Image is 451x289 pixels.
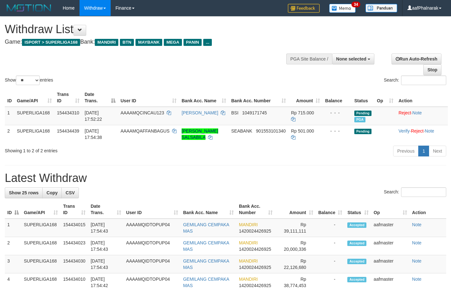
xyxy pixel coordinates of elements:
[401,187,446,197] input: Search:
[5,76,53,85] label: Show entries
[399,110,411,115] a: Reject
[95,39,118,46] span: MANDIRI
[239,247,271,252] span: Copy 1420024426925 to clipboard
[54,89,82,107] th: Trans ID: activate to sort column ascending
[121,128,170,134] span: AAAAMQAFFANBAGUS
[164,39,182,46] span: MEGA
[5,172,446,184] h1: Latest Withdraw
[88,219,124,237] td: [DATE] 17:54:43
[121,110,164,115] span: AAAAMQCINCAU123
[352,89,374,107] th: Status
[57,110,79,115] span: 154434310
[21,237,60,255] td: SUPERLIGA168
[412,222,422,227] a: Note
[203,39,212,46] span: ...
[275,200,316,219] th: Amount: activate to sort column ascending
[332,54,374,64] button: None selected
[329,4,356,13] img: Button%20Memo.svg
[412,240,422,245] a: Note
[347,259,366,264] span: Accepted
[236,200,275,219] th: Bank Acc. Number: activate to sort column ascending
[371,237,410,255] td: aafmaster
[423,64,441,75] a: Stop
[384,76,446,85] label: Search:
[413,110,422,115] a: Note
[60,255,88,273] td: 154434030
[182,128,218,140] a: [PERSON_NAME] SALSABILA
[347,241,366,246] span: Accepted
[242,110,267,115] span: Copy 1049171745 to clipboard
[46,190,58,195] span: Copy
[371,219,410,237] td: aafmaster
[85,110,102,122] span: [DATE] 17:52:22
[5,39,294,45] h4: Game: Bank:
[288,89,323,107] th: Amount: activate to sort column ascending
[374,89,396,107] th: Op: activate to sort column ascending
[183,258,229,270] a: GEMILANG CEMPAKA MAS
[5,237,21,255] td: 2
[21,255,60,273] td: SUPERLIGA168
[60,219,88,237] td: 154434015
[5,125,14,143] td: 2
[5,23,294,36] h1: Withdraw List
[410,200,446,219] th: Action
[22,39,80,46] span: ISPORT > SUPERLIGA168
[354,129,371,134] span: Pending
[365,4,397,12] img: panduan.png
[14,89,54,107] th: Game/API: activate to sort column ascending
[183,277,229,288] a: GEMILANG CEMPAKA MAS
[124,237,181,255] td: AAAAMQIDTOPUP04
[371,255,410,273] td: aafmaster
[371,200,410,219] th: Op: activate to sort column ascending
[392,54,441,64] a: Run Auto-Refresh
[88,237,124,255] td: [DATE] 17:54:43
[239,277,258,282] span: MANDIRI
[345,200,371,219] th: Status: activate to sort column ascending
[5,89,14,107] th: ID
[396,89,448,107] th: Action
[256,128,286,134] span: Copy 901553101340 to clipboard
[286,54,332,64] div: PGA Site Balance /
[184,39,202,46] span: PANIN
[347,222,366,228] span: Accepted
[412,258,422,264] a: Note
[336,56,366,61] span: None selected
[291,128,314,134] span: Rp 501.000
[418,146,429,156] a: 1
[118,89,179,107] th: User ID: activate to sort column ascending
[275,255,316,273] td: Rp 22,126,680
[5,219,21,237] td: 1
[384,187,446,197] label: Search:
[124,255,181,273] td: AAAAMQIDTOPUP04
[323,89,352,107] th: Balance
[66,190,75,195] span: CSV
[60,200,88,219] th: Trans ID: activate to sort column ascending
[275,219,316,237] td: Rp 39,111,111
[16,76,40,85] select: Showentries
[316,255,345,273] td: -
[229,89,288,107] th: Bank Acc. Number: activate to sort column ascending
[181,200,237,219] th: Bank Acc. Name: activate to sort column ascending
[182,110,218,115] a: [PERSON_NAME]
[351,2,360,7] span: 34
[316,237,345,255] td: -
[231,110,239,115] span: BSI
[429,146,446,156] a: Next
[239,258,258,264] span: MANDIRI
[396,107,448,125] td: ·
[239,222,258,227] span: MANDIRI
[239,240,258,245] span: MANDIRI
[275,237,316,255] td: Rp 20,000,336
[411,128,424,134] a: Reject
[291,110,314,115] span: Rp 715.000
[5,200,21,219] th: ID: activate to sort column descending
[88,255,124,273] td: [DATE] 17:54:43
[231,128,252,134] span: SEABANK
[9,190,38,195] span: Show 25 rows
[82,89,118,107] th: Date Trans.: activate to sort column descending
[325,110,349,116] div: - - -
[21,219,60,237] td: SUPERLIGA168
[239,228,271,234] span: Copy 1420024426925 to clipboard
[57,128,79,134] span: 154434439
[14,107,54,125] td: SUPERLIGA168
